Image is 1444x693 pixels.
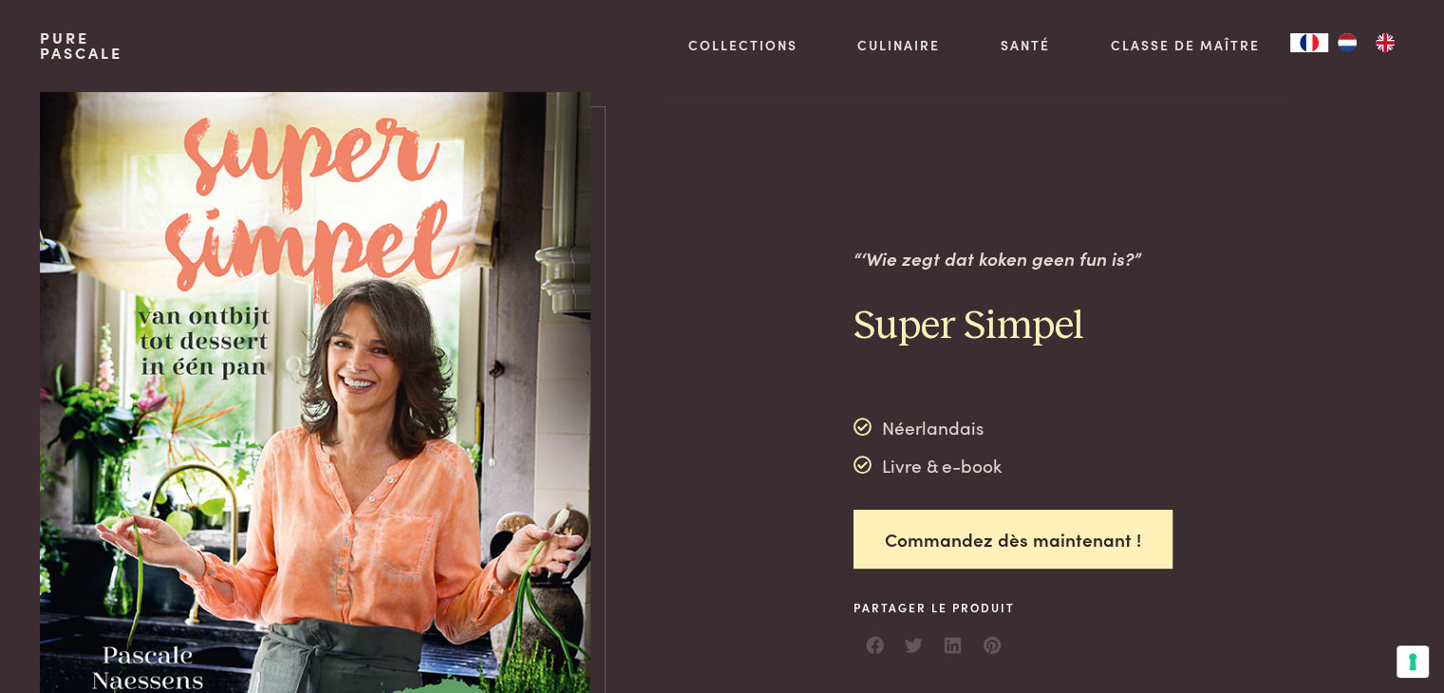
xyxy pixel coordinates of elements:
[853,510,1172,570] a: Commandez dès maintenant !
[1397,646,1429,678] button: Vos préférences en matière de consentement pour les technologies de suivi
[1001,35,1050,55] a: Santé
[40,30,122,61] a: PurePascale
[853,413,1002,441] div: Néerlandais
[1111,35,1260,55] a: Classe de maître
[1366,33,1404,52] a: EN
[857,35,940,55] a: Culinaire
[688,35,797,55] a: Collections
[1328,33,1404,52] ul: Language list
[1290,33,1328,52] div: Language
[853,245,1141,272] p: “‘Wie zegt dat koken geen fun is?”
[1290,33,1328,52] a: FR
[1328,33,1366,52] a: NL
[853,599,1015,616] span: Partager le produit
[1290,33,1404,52] aside: Language selected: Français
[853,302,1141,352] h2: Super Simpel
[853,451,1002,479] div: Livre & e-book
